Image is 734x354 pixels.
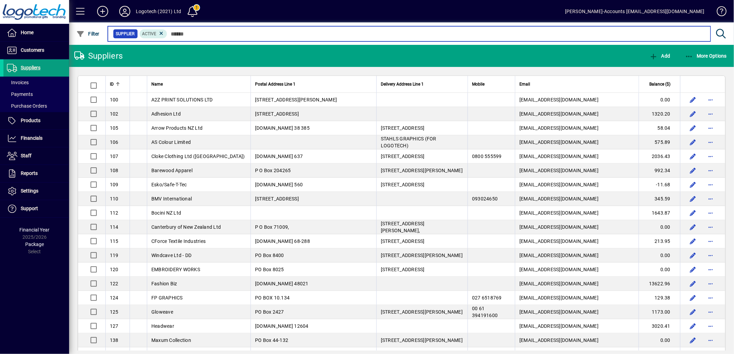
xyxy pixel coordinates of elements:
[110,125,119,131] span: 105
[519,196,599,201] span: [EMAIL_ADDRESS][DOMAIN_NAME]
[705,321,716,332] button: More options
[705,151,716,162] button: More options
[639,319,680,333] td: 3020.41
[110,309,119,315] span: 125
[151,337,191,343] span: Maxum Collection
[21,153,31,158] span: Staff
[151,154,245,159] span: Cloke Clothing Ltd ([GEOGRAPHIC_DATA])
[472,80,484,88] span: Mobile
[685,53,727,59] span: More Options
[643,80,677,88] div: Balance ($)
[519,210,599,216] span: [EMAIL_ADDRESS][DOMAIN_NAME]
[110,154,119,159] span: 107
[705,335,716,346] button: More options
[705,278,716,289] button: More options
[3,200,69,217] a: Support
[151,80,163,88] span: Name
[3,100,69,112] a: Purchase Orders
[3,165,69,182] a: Reports
[255,238,310,244] span: [DOMAIN_NAME] 68-288
[255,253,284,258] span: PO Box 8400
[519,168,599,173] span: [EMAIL_ADDRESS][DOMAIN_NAME]
[519,281,599,286] span: [EMAIL_ADDRESS][DOMAIN_NAME]
[639,248,680,263] td: 0.00
[110,238,119,244] span: 115
[639,206,680,220] td: 1643.87
[3,130,69,147] a: Financials
[76,31,100,37] span: Filter
[519,323,599,329] span: [EMAIL_ADDRESS][DOMAIN_NAME]
[381,267,425,272] span: [STREET_ADDRESS]
[683,50,729,62] button: More Options
[649,53,670,59] span: Add
[687,151,698,162] button: Edit
[705,222,716,233] button: More options
[110,295,119,301] span: 124
[136,6,181,17] div: Logotech (2021) Ltd
[151,139,191,145] span: AS Colour Limited
[151,196,192,201] span: BMV International
[519,337,599,343] span: [EMAIL_ADDRESS][DOMAIN_NAME]
[151,295,183,301] span: FP GRAPHICS
[687,236,698,247] button: Edit
[687,292,698,303] button: Edit
[687,193,698,204] button: Edit
[21,188,38,194] span: Settings
[519,154,599,159] span: [EMAIL_ADDRESS][DOMAIN_NAME]
[151,323,174,329] span: Headwear
[110,168,119,173] span: 108
[472,306,498,318] span: 00 61 394191600
[151,111,181,117] span: Adhesion Ltd
[705,165,716,176] button: More options
[255,80,295,88] span: Postal Address Line 1
[151,281,177,286] span: Fashion Biz
[519,139,599,145] span: [EMAIL_ADDRESS][DOMAIN_NAME]
[255,97,337,102] span: [STREET_ADDRESS][PERSON_NAME]
[705,207,716,218] button: More options
[639,107,680,121] td: 1320.20
[110,196,119,201] span: 110
[381,337,463,343] span: [STREET_ADDRESS][PERSON_NAME]
[21,118,40,123] span: Products
[110,224,119,230] span: 114
[381,253,463,258] span: [STREET_ADDRESS][PERSON_NAME]
[151,168,192,173] span: Barewood Apparel
[519,267,599,272] span: [EMAIL_ADDRESS][DOMAIN_NAME]
[687,108,698,119] button: Edit
[519,238,599,244] span: [EMAIL_ADDRESS][DOMAIN_NAME]
[21,170,38,176] span: Reports
[687,179,698,190] button: Edit
[639,291,680,305] td: 129.38
[21,30,34,35] span: Home
[3,147,69,165] a: Staff
[151,224,221,230] span: Canterbury of New Zealand Ltd
[255,337,288,343] span: PO Box 44-132
[3,183,69,200] a: Settings
[151,267,200,272] span: EMBROIDERY WORKS
[687,122,698,134] button: Edit
[705,179,716,190] button: More options
[151,125,203,131] span: Arrow Products NZ Ltd
[151,97,213,102] span: A2Z PRINT SOLUTIONS LTD
[639,333,680,347] td: 0.00
[255,182,303,187] span: [DOMAIN_NAME] 560
[705,193,716,204] button: More options
[519,125,599,131] span: [EMAIL_ADDRESS][DOMAIN_NAME]
[705,137,716,148] button: More options
[255,224,289,230] span: P O Box 71009,
[3,24,69,41] a: Home
[381,309,463,315] span: [STREET_ADDRESS][PERSON_NAME]
[705,94,716,105] button: More options
[3,112,69,129] a: Products
[75,28,101,40] button: Filter
[639,121,680,135] td: 58.04
[7,103,47,109] span: Purchase Orders
[705,264,716,275] button: More options
[472,196,498,201] span: 093024650
[705,108,716,119] button: More options
[705,122,716,134] button: More options
[649,80,670,88] span: Balance ($)
[519,309,599,315] span: [EMAIL_ADDRESS][DOMAIN_NAME]
[151,309,173,315] span: Gloweave
[519,224,599,230] span: [EMAIL_ADDRESS][DOMAIN_NAME]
